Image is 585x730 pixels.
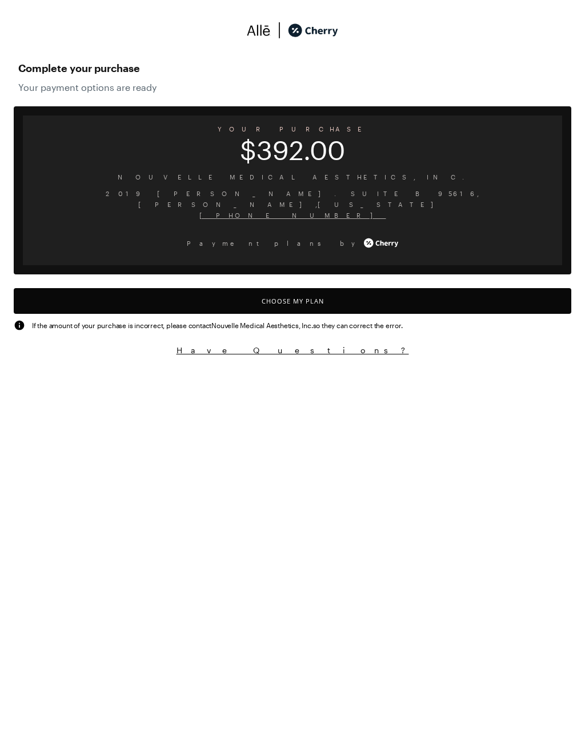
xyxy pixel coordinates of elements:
[32,210,553,221] span: [PHONE_NUMBER]
[32,320,403,330] span: If the amount of your purchase is incorrect, please contact Nouvelle Medical Aesthetics, Inc. so ...
[247,22,271,39] img: svg%3e
[23,142,562,158] span: $392.00
[187,238,362,249] span: Payment plans by
[18,59,567,77] span: Complete your purchase
[23,121,562,137] span: YOUR PURCHASE
[18,82,567,93] span: Your payment options are ready
[288,22,338,39] img: cherry_black_logo-DrOE_MJI.svg
[14,320,25,331] img: svg%3e
[32,171,553,182] span: Nouvelle Medical Aesthetics, Inc.
[14,345,571,356] button: Have Questions?
[32,188,553,210] span: 2019 [PERSON_NAME]. Suite B 95616 , [PERSON_NAME] , [US_STATE]
[271,22,288,39] img: svg%3e
[364,234,398,252] img: cherry_white_logo-JPerc-yG.svg
[14,288,571,314] button: Choose My Plan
